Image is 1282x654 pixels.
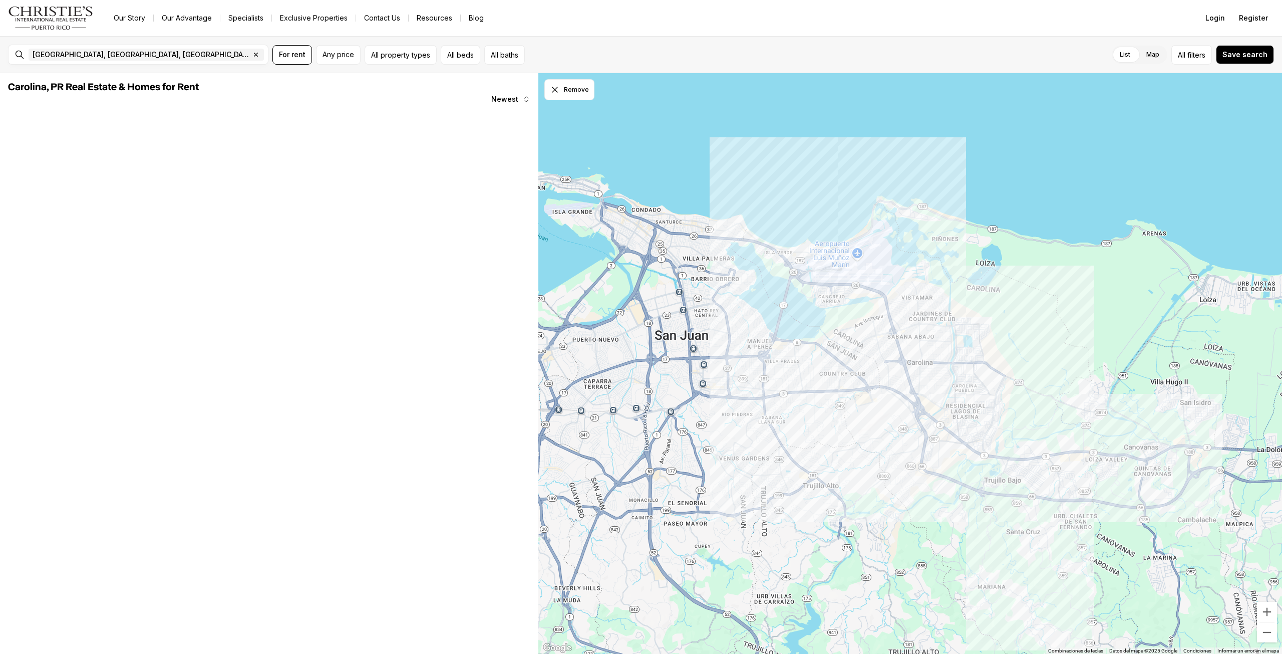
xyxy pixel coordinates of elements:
[1178,50,1185,60] span: All
[441,45,480,65] button: All beds
[461,11,492,25] a: Blog
[272,11,356,25] a: Exclusive Properties
[365,45,437,65] button: All property types
[544,79,594,100] button: Dismiss drawing
[279,51,305,59] span: For rent
[106,11,153,25] a: Our Story
[8,82,199,92] span: Carolina, PR Real Estate & Homes for Rent
[316,45,361,65] button: Any price
[356,11,408,25] button: Contact Us
[154,11,220,25] a: Our Advantage
[485,89,536,109] button: Newest
[484,45,525,65] button: All baths
[1199,8,1231,28] button: Login
[1138,46,1167,64] label: Map
[1233,8,1274,28] button: Register
[1216,45,1274,64] button: Save search
[1171,45,1212,65] button: Allfilters
[1109,648,1177,653] span: Datos del mapa ©2025 Google
[1222,51,1267,59] span: Save search
[33,51,250,59] span: [GEOGRAPHIC_DATA], [GEOGRAPHIC_DATA], [GEOGRAPHIC_DATA]
[491,95,518,103] span: Newest
[1205,14,1225,22] span: Login
[1112,46,1138,64] label: List
[220,11,271,25] a: Specialists
[409,11,460,25] a: Resources
[272,45,312,65] button: For rent
[8,6,94,30] img: logo
[1187,50,1205,60] span: filters
[1239,14,1268,22] span: Register
[323,51,354,59] span: Any price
